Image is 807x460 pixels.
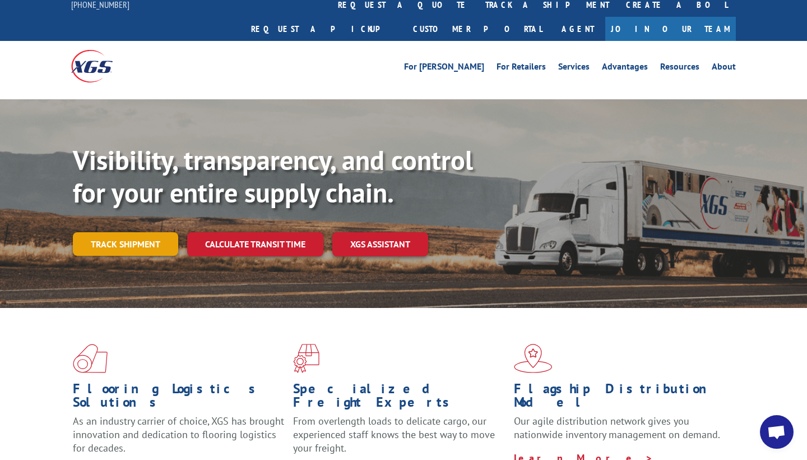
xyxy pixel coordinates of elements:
a: XGS ASSISTANT [332,232,428,256]
a: Customer Portal [405,17,550,41]
a: Agent [550,17,605,41]
a: Calculate transit time [187,232,323,256]
span: Our agile distribution network gives you nationwide inventory management on demand. [514,415,720,441]
a: Join Our Team [605,17,736,41]
img: xgs-icon-focused-on-flooring-red [293,344,319,373]
h1: Flooring Logistics Solutions [73,382,285,415]
h1: Flagship Distribution Model [514,382,726,415]
img: xgs-icon-total-supply-chain-intelligence-red [73,344,108,373]
b: Visibility, transparency, and control for your entire supply chain. [73,142,473,210]
a: For [PERSON_NAME] [404,62,484,75]
a: For Retailers [497,62,546,75]
h1: Specialized Freight Experts [293,382,505,415]
a: About [712,62,736,75]
span: As an industry carrier of choice, XGS has brought innovation and dedication to flooring logistics... [73,415,284,454]
a: Resources [660,62,699,75]
img: xgs-icon-flagship-distribution-model-red [514,344,553,373]
a: Request a pickup [243,17,405,41]
a: Services [558,62,590,75]
a: Advantages [602,62,648,75]
div: Open chat [760,415,794,449]
a: Track shipment [73,232,178,256]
